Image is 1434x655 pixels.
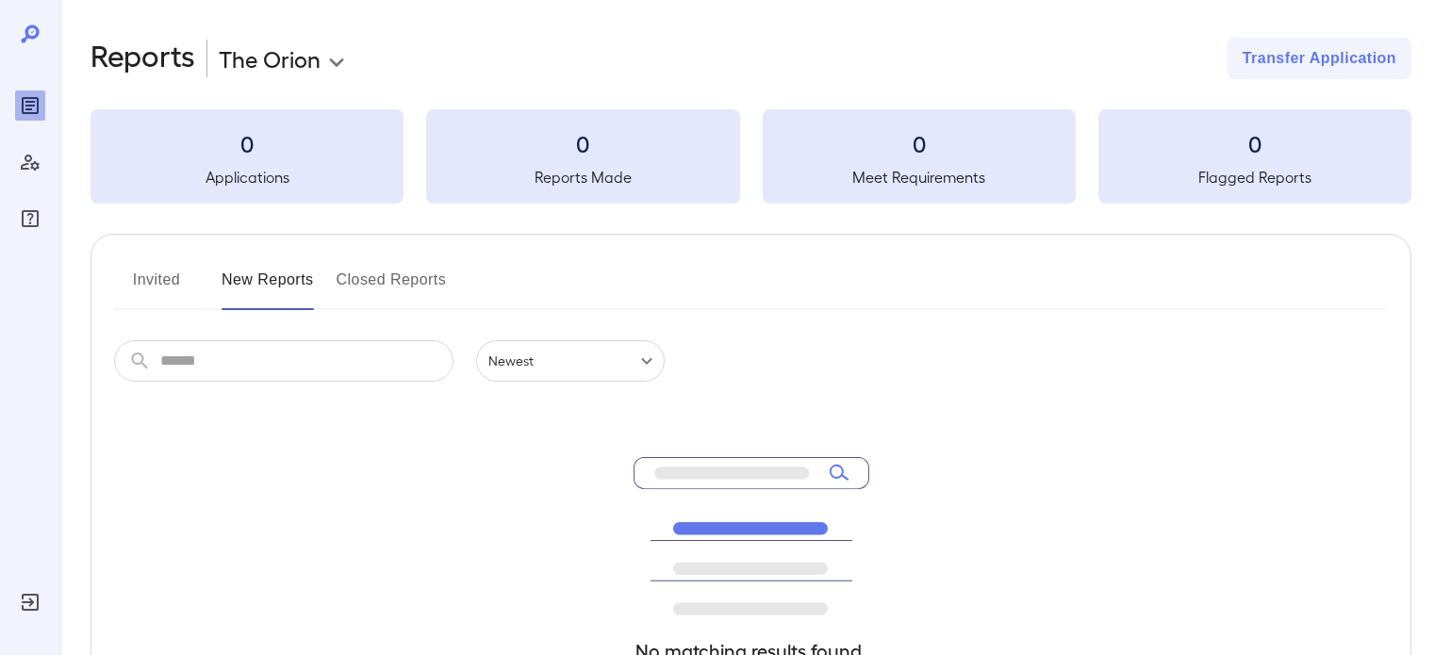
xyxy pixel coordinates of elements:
div: FAQ [15,204,45,234]
summary: 0Applications0Reports Made0Meet Requirements0Flagged Reports [91,109,1411,204]
div: Log Out [15,587,45,617]
h5: Reports Made [426,166,739,188]
div: Manage Users [15,147,45,177]
p: The Orion [219,43,321,74]
div: Reports [15,90,45,121]
button: Invited [114,265,199,310]
h2: Reports [91,38,195,79]
h3: 0 [426,128,739,158]
h3: 0 [91,128,404,158]
button: Closed Reports [337,265,447,310]
h5: Flagged Reports [1098,166,1411,188]
button: New Reports [222,265,314,310]
h3: 0 [763,128,1076,158]
h5: Applications [91,166,404,188]
h3: 0 [1098,128,1411,158]
h5: Meet Requirements [763,166,1076,188]
div: Newest [476,340,665,382]
button: Transfer Application [1228,38,1411,79]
